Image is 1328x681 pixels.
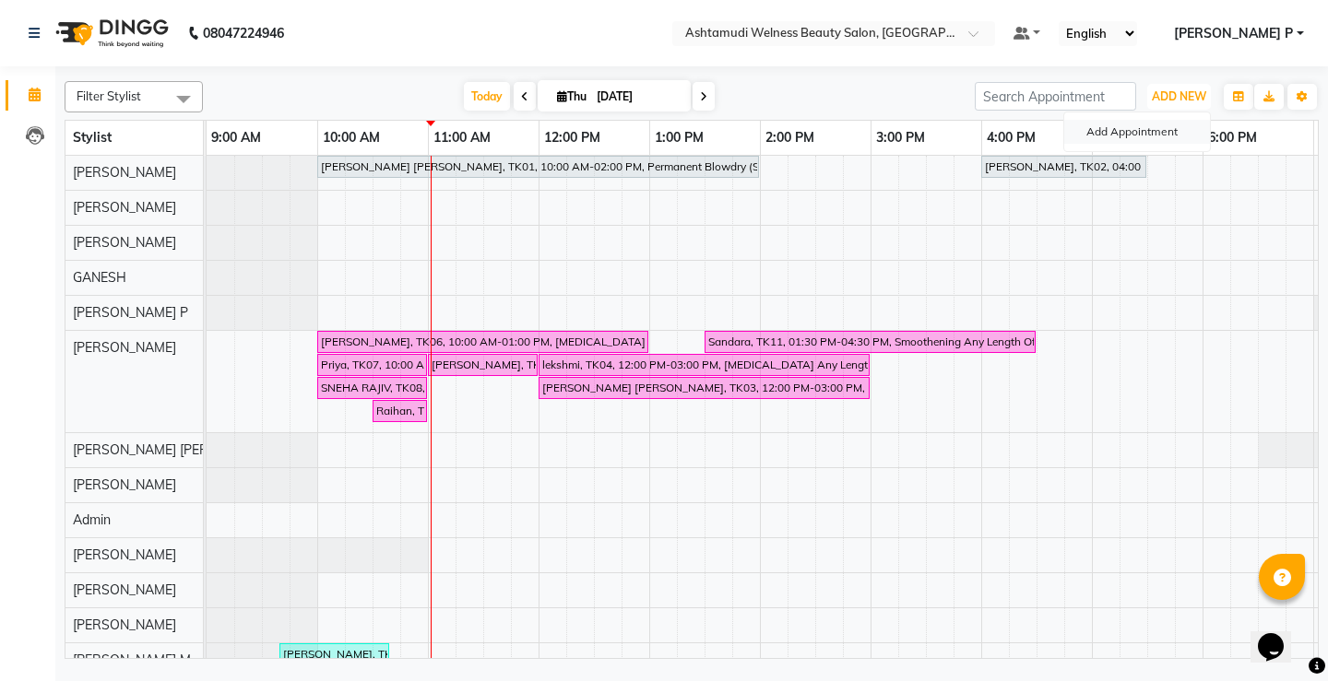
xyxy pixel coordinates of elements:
[429,124,495,151] a: 11:00 AM
[540,380,868,396] div: [PERSON_NAME] [PERSON_NAME], TK03, 12:00 PM-03:00 PM, Permanent Blowdry Any Length Offer
[281,646,387,663] div: [PERSON_NAME], TK12, 09:40 AM-10:40 AM, [DEMOGRAPHIC_DATA] Normal Hair Cut,[DEMOGRAPHIC_DATA] [PE...
[203,7,284,59] b: 08047224946
[319,334,646,350] div: [PERSON_NAME], TK06, 10:00 AM-01:00 PM, [MEDICAL_DATA] Any Length Offer
[73,616,176,633] span: [PERSON_NAME]
[47,7,173,59] img: logo
[73,652,191,668] span: [PERSON_NAME] M
[73,581,176,598] span: [PERSON_NAME]
[975,82,1136,111] input: Search Appointment
[319,380,425,396] div: SNEHA RAJIV, TK08, 10:00 AM-11:00 AM, Fruit Facial
[73,546,176,563] span: [PERSON_NAME]
[1064,120,1210,144] button: Add Appointment
[761,124,819,151] a: 2:00 PM
[1147,84,1211,110] button: ADD NEW
[983,159,1144,175] div: [PERSON_NAME], TK02, 04:00 PM-05:30 PM, [DEMOGRAPHIC_DATA] Normal Hair Cut,Highlighting (Per Stre...
[73,476,176,493] span: [PERSON_NAME]
[650,124,708,151] a: 1:00 PM
[540,357,868,373] div: lekshmi, TK04, 12:00 PM-03:00 PM, [MEDICAL_DATA] Any Length Offer
[73,304,188,321] span: [PERSON_NAME] P
[77,88,141,103] span: Filter Stylist
[319,159,757,175] div: [PERSON_NAME] [PERSON_NAME], TK01, 10:00 AM-02:00 PM, Permanent Blowdry (Shoulder Length)
[318,124,385,151] a: 10:00 AM
[73,511,111,528] span: Admin
[73,129,112,146] span: Stylist
[552,89,591,103] span: Thu
[319,357,425,373] div: Priya, TK07, 10:00 AM-11:00 AM, Hair Spa
[73,269,126,286] span: GANESH
[73,164,176,181] span: [PERSON_NAME]
[73,339,176,356] span: [PERSON_NAME]
[982,124,1040,151] a: 4:00 PM
[374,403,425,419] div: Raihan, TK09, 10:30 AM-11:00 AM, Half Leg Waxing
[1174,24,1293,43] span: [PERSON_NAME] P
[706,334,1034,350] div: Sandara, TK11, 01:30 PM-04:30 PM, Smoothening Any Length Offer
[73,199,176,216] span: [PERSON_NAME]
[591,83,683,111] input: 2025-09-04
[1152,89,1206,103] span: ADD NEW
[464,82,510,111] span: Today
[539,124,605,151] a: 12:00 PM
[1251,607,1310,663] iframe: chat widget
[73,234,176,251] span: [PERSON_NAME]
[73,441,283,458] span: [PERSON_NAME] [PERSON_NAME]
[207,124,266,151] a: 9:00 AM
[871,124,930,151] a: 3:00 PM
[1203,124,1262,151] a: 6:00 PM
[430,357,536,373] div: [PERSON_NAME], TK05, 11:00 AM-12:00 PM, Anti-[MEDICAL_DATA] Treatment With Spa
